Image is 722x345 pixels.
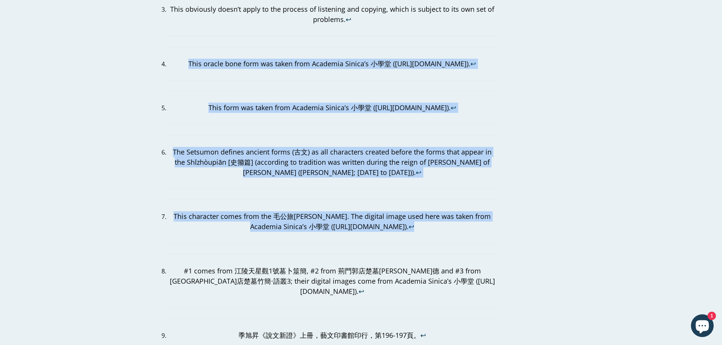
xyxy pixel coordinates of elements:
[416,168,421,177] a: ↩
[409,222,414,231] a: ↩
[168,147,497,178] p: The Setsumon defines ancient forms (古文) as all characters created before the forms that appear in...
[346,15,351,24] a: ↩
[359,287,364,296] a: ↩
[420,331,426,340] a: ↩
[470,59,476,69] a: ↩
[168,266,497,297] p: #1 comes from 江陵天星觀1號墓卜筮簡, #2 from 荊門郭店楚墓[PERSON_NAME]德 and #3 from [GEOGRAPHIC_DATA]店楚墓竹簡‧語叢3; t...
[168,211,497,232] p: This character comes from the 毛公旅[PERSON_NAME]. The digital image used here was taken from Academ...
[451,103,456,112] a: ↩
[168,59,497,69] p: This oracle bone form was taken from Academia Sinica’s 小學堂 ([URL][DOMAIN_NAME]).
[168,103,497,113] p: This form was taken from Academia Sinica’s 小學堂 ([URL][DOMAIN_NAME]).
[168,4,497,25] p: This obviously doesn’t apply to the process of listening and copying, which is subject to its own...
[168,330,497,340] p: 季旭昇《說文新證》上冊，藝文印書館印行，第196-197頁。
[689,314,716,339] inbox-online-store-chat: Shopify online store chat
